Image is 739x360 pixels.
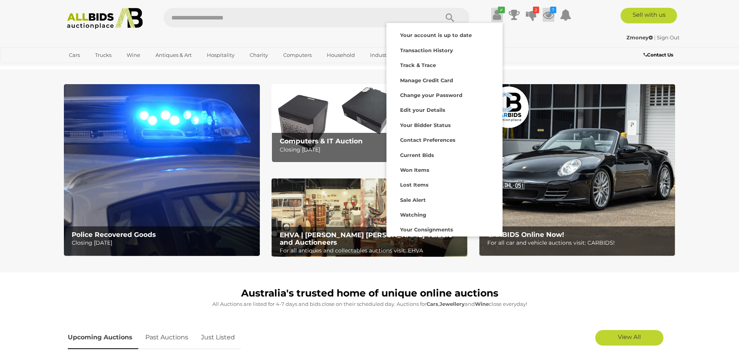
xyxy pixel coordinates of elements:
a: Track & Trace [386,57,503,72]
a: Computers [278,49,317,62]
b: Police Recovered Goods [72,231,156,238]
a: Police Recovered Goods Police Recovered Goods Closing [DATE] [64,84,260,256]
a: Watching [386,206,503,221]
a: Antiques & Art [150,49,197,62]
strong: Your Bidder Status [400,122,451,128]
a: Just Listed [195,326,241,349]
strong: Wine [475,301,489,307]
a: Sell with us [621,8,677,23]
i: 7 [550,7,556,13]
a: Current Bids [386,147,503,162]
a: Your Consignments [386,221,503,236]
a: Household [322,49,360,62]
p: Closing [DATE] [280,145,463,155]
a: Won Items [386,162,503,176]
a: Your account is up to date [386,27,503,42]
strong: Contact Preferences [400,137,455,143]
a: Hospitality [202,49,240,62]
b: EHVA | [PERSON_NAME] [PERSON_NAME] Valuers and Auctioneers [280,231,452,246]
b: Computers & IT Auction [280,137,363,145]
a: Contact Preferences [386,132,503,146]
a: EHVA | Evans Hastings Valuers and Auctioneers EHVA | [PERSON_NAME] [PERSON_NAME] Valuers and Auct... [272,178,467,257]
a: Computers & IT Auction Computers & IT Auction Closing [DATE] [272,84,467,162]
a: Zmoney [626,34,654,41]
a: Manage Credit Card [386,72,503,87]
button: Search [430,8,469,27]
a: 7 [543,8,554,22]
strong: Track & Trace [400,62,436,68]
a: Industrial [365,49,400,62]
strong: Your Consignments [400,226,453,233]
a: [GEOGRAPHIC_DATA] [64,62,129,74]
span: | [654,34,656,41]
p: For all antiques and collectables auctions visit: EHVA [280,246,463,256]
a: Contact Us [644,51,675,59]
span: View All [618,333,641,341]
img: Computers & IT Auction [272,84,467,162]
i: ✔ [498,7,505,13]
a: 2 [526,8,537,22]
strong: Transaction History [400,47,453,53]
strong: Watching [400,212,426,218]
a: Upcoming Auctions [68,326,138,349]
p: For all car and vehicle auctions visit: CARBIDS! [487,238,671,248]
p: Closing [DATE] [72,238,255,248]
a: Sign Out [657,34,679,41]
img: Allbids.com.au [63,8,147,29]
strong: Lost Items [400,182,429,188]
strong: Your account is up to date [400,32,472,38]
a: View All [595,330,663,346]
p: All Auctions are listed for 4-7 days and bids close on their scheduled day. Auctions for , and cl... [68,300,672,309]
h1: Australia's trusted home of unique online auctions [68,288,672,299]
a: Charity [245,49,273,62]
img: CARBIDS Online Now! [479,84,675,256]
strong: Cars [427,301,438,307]
strong: Zmoney [626,34,653,41]
a: Edit your Details [386,102,503,116]
a: Past Auctions [139,326,194,349]
strong: Sale Alert [400,197,426,203]
a: Cars [64,49,85,62]
img: Police Recovered Goods [64,84,260,256]
strong: Jewellery [439,301,465,307]
strong: Change your Password [400,92,462,98]
a: Sale Alert [386,192,503,206]
a: Transaction History [386,42,503,57]
strong: Current Bids [400,152,434,158]
b: CARBIDS Online Now! [487,231,564,238]
a: Change your Password [386,87,503,102]
strong: Manage Credit Card [400,77,453,83]
img: EHVA | Evans Hastings Valuers and Auctioneers [272,178,467,257]
i: 2 [533,7,539,13]
a: Trucks [90,49,116,62]
strong: Edit your Details [400,107,445,113]
a: Wine [122,49,145,62]
b: Contact Us [644,52,673,58]
a: ✔ [491,8,503,22]
a: Lost Items [386,176,503,191]
a: Your Bidder Status [386,117,503,132]
a: CARBIDS Online Now! CARBIDS Online Now! For all car and vehicle auctions visit: CARBIDS! [479,84,675,256]
strong: Won Items [400,167,429,173]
